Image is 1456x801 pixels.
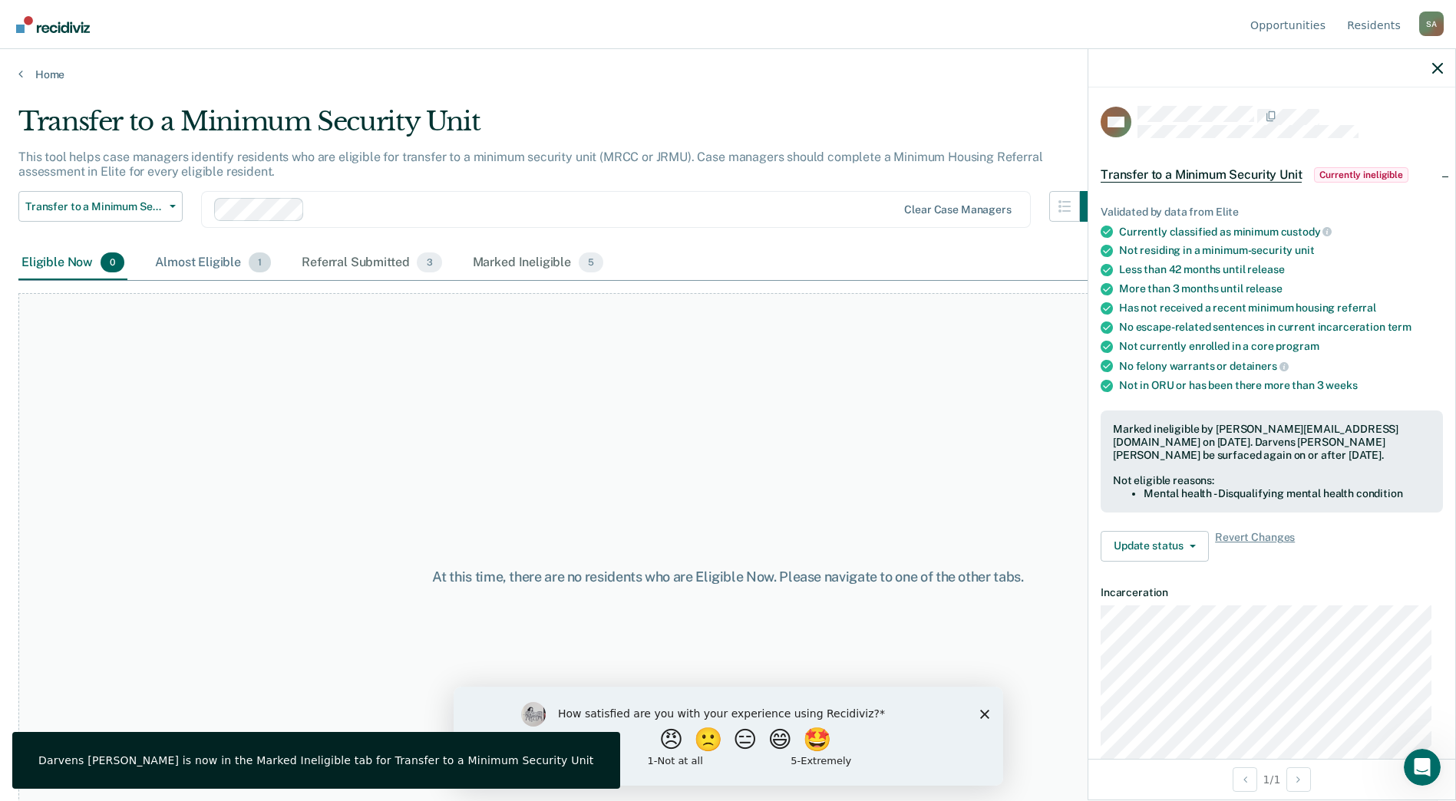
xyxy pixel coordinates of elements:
span: Transfer to a Minimum Security Unit [25,200,163,213]
iframe: Intercom live chat [1404,749,1441,786]
div: S A [1419,12,1444,36]
span: 0 [101,252,124,272]
div: Marked Ineligible [470,246,607,280]
img: Recidiviz [16,16,90,33]
span: referral [1337,302,1376,314]
button: Update status [1101,531,1209,562]
div: Not eligible reasons: [1113,474,1431,487]
span: detainers [1230,360,1289,372]
div: Less than 42 months until [1119,263,1443,276]
button: Previous Opportunity [1233,767,1257,792]
dt: Incarceration [1101,586,1443,599]
p: This tool helps case managers identify residents who are eligible for transfer to a minimum secur... [18,150,1043,179]
span: unit [1295,244,1314,256]
div: Transfer to a Minimum Security Unit [18,106,1111,150]
span: term [1388,321,1411,333]
iframe: Survey by Kim from Recidiviz [454,687,1003,786]
button: Next Opportunity [1286,767,1311,792]
span: 5 [579,252,603,272]
div: Currently classified as minimum [1119,225,1443,239]
span: Currently ineligible [1314,167,1408,183]
button: Profile dropdown button [1419,12,1444,36]
span: release [1246,282,1283,295]
div: No felony warrants or [1119,359,1443,373]
span: 3 [417,252,441,272]
div: Marked ineligible by [PERSON_NAME][EMAIL_ADDRESS][DOMAIN_NAME] on [DATE]. Darvens [PERSON_NAME] [... [1113,423,1431,461]
div: 1 / 1 [1088,759,1455,799]
span: release [1247,263,1284,275]
div: Clear case managers [904,203,1011,216]
div: No escape-related sentences in current incarceration [1119,321,1443,334]
div: Transfer to a Minimum Security UnitCurrently ineligible [1088,150,1455,199]
span: weeks [1326,379,1357,391]
div: Darvens [PERSON_NAME] is now in the Marked Ineligible tab for Transfer to a Minimum Security Unit [38,753,594,767]
span: custody [1281,226,1332,238]
span: program [1276,340,1319,352]
div: Has not received a recent minimum housing [1119,302,1443,315]
div: More than 3 months until [1119,282,1443,295]
div: Eligible Now [18,246,127,280]
span: Transfer to a Minimum Security Unit [1101,167,1302,183]
div: Not residing in a minimum-security [1119,244,1443,257]
div: Almost Eligible [152,246,274,280]
span: 1 [249,252,271,272]
div: Referral Submitted [299,246,444,280]
li: Mental health - Disqualifying mental health condition [1144,487,1431,500]
div: Not currently enrolled in a core [1119,340,1443,353]
div: Not in ORU or has been there more than 3 [1119,379,1443,392]
div: Validated by data from Elite [1101,206,1443,219]
a: Home [18,68,1438,81]
span: Revert Changes [1215,531,1295,562]
div: At this time, there are no residents who are Eligible Now. Please navigate to one of the other tabs. [374,569,1083,585]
